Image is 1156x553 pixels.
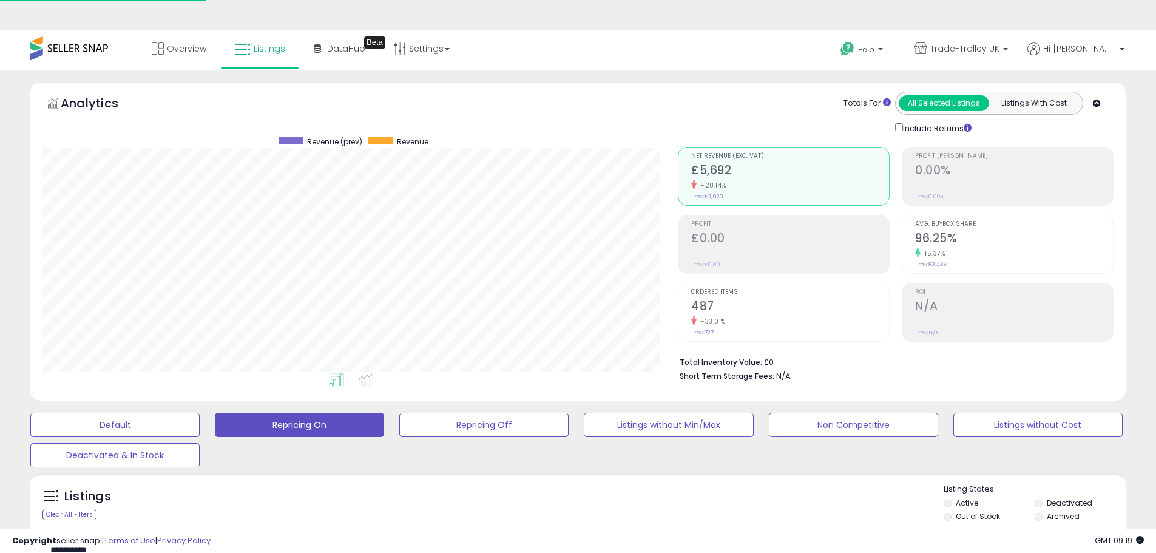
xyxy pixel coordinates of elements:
a: Overview [143,30,215,67]
div: Clear All Filters [42,509,96,520]
button: All Selected Listings [899,95,989,111]
small: 15.37% [921,249,945,258]
div: Tooltip anchor [364,36,385,49]
button: Repricing On [215,413,384,437]
button: Default [30,413,200,437]
span: Profit [691,221,889,228]
span: Ordered Items [691,289,889,296]
small: Prev: 727 [691,329,714,336]
label: Active [956,498,978,508]
small: Prev: 83.43% [915,261,947,268]
span: Overview [167,42,206,55]
span: Listings [254,42,285,55]
h2: N/A [915,299,1113,316]
label: Archived [1047,511,1080,521]
i: Get Help [840,41,855,56]
span: Trade-Trolley UK [930,42,999,55]
a: Listings [226,30,294,67]
button: Non Competitive [769,413,938,437]
div: Include Returns [886,121,986,135]
a: Hi [PERSON_NAME] [1027,42,1124,70]
a: Settings [385,30,459,67]
small: Prev: £7,920 [691,193,723,200]
div: seller snap | | [12,535,211,547]
button: Listings without Cost [953,413,1123,437]
button: Deactivated & In Stock [30,443,200,467]
a: Terms of Use [104,535,155,546]
h2: 0.00% [915,163,1113,180]
span: Avg. Buybox Share [915,221,1113,228]
h2: 96.25% [915,231,1113,248]
strong: Copyright [12,535,56,546]
small: -33.01% [697,317,726,326]
label: Deactivated [1047,498,1092,508]
p: Listing States: [944,484,1126,495]
small: Prev: £0.00 [691,261,720,268]
a: DataHub [305,30,374,67]
span: Revenue [397,137,428,147]
div: Totals For [843,98,891,109]
h2: £5,692 [691,163,889,180]
button: Listings without Min/Max [584,413,753,437]
span: Profit [PERSON_NAME] [915,153,1113,160]
button: Listings With Cost [989,95,1079,111]
span: N/A [776,370,791,382]
span: Revenue (prev) [307,137,362,147]
span: 2025-10-7 09:19 GMT [1095,535,1144,546]
a: Privacy Policy [157,535,211,546]
small: Prev: 0.00% [915,193,944,200]
h2: £0.00 [691,231,889,248]
span: Hi [PERSON_NAME] [1043,42,1116,55]
b: Short Term Storage Fees: [680,371,774,381]
li: £0 [680,354,1104,368]
h5: Analytics [61,95,142,115]
small: -28.14% [697,181,726,190]
h2: 487 [691,299,889,316]
small: Prev: N/A [915,329,939,336]
span: Net Revenue (Exc. VAT) [691,153,889,160]
span: ROI [915,289,1113,296]
a: Help [831,32,895,70]
a: Trade-Trolley UK [905,30,1017,70]
span: Help [858,44,874,55]
button: Repricing Off [399,413,569,437]
h5: Listings [64,488,111,505]
b: Total Inventory Value: [680,357,762,367]
label: Out of Stock [956,511,1000,521]
span: DataHub [327,42,365,55]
